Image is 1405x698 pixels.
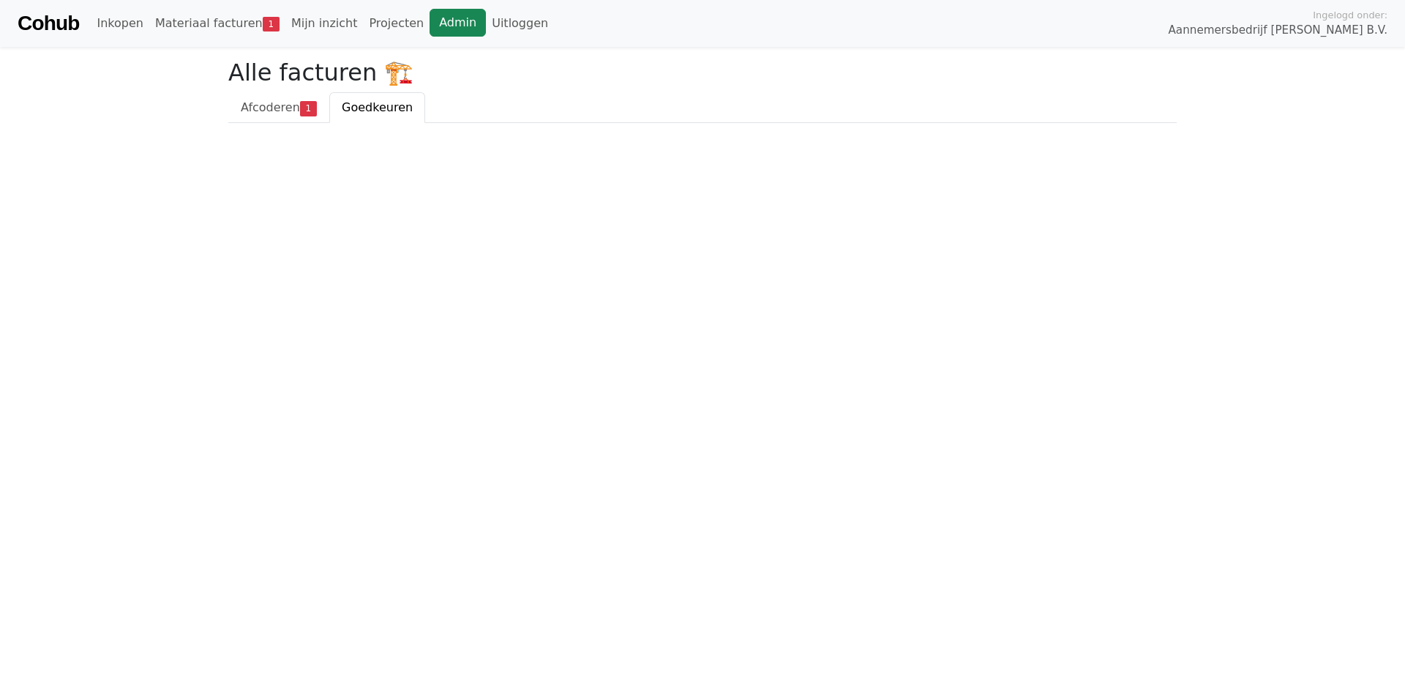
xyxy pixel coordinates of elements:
a: Mijn inzicht [285,9,364,38]
a: Afcoderen1 [228,92,329,123]
h2: Alle facturen 🏗️ [228,59,1177,86]
a: Cohub [18,6,79,41]
span: Goedkeuren [342,100,413,114]
a: Goedkeuren [329,92,425,123]
a: Admin [430,9,486,37]
span: Afcoderen [241,100,300,114]
a: Uitloggen [486,9,554,38]
span: 1 [263,17,280,31]
span: Aannemersbedrijf [PERSON_NAME] B.V. [1168,22,1387,39]
span: 1 [300,101,317,116]
span: Ingelogd onder: [1313,8,1387,22]
a: Projecten [363,9,430,38]
a: Materiaal facturen1 [149,9,285,38]
a: Inkopen [91,9,149,38]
